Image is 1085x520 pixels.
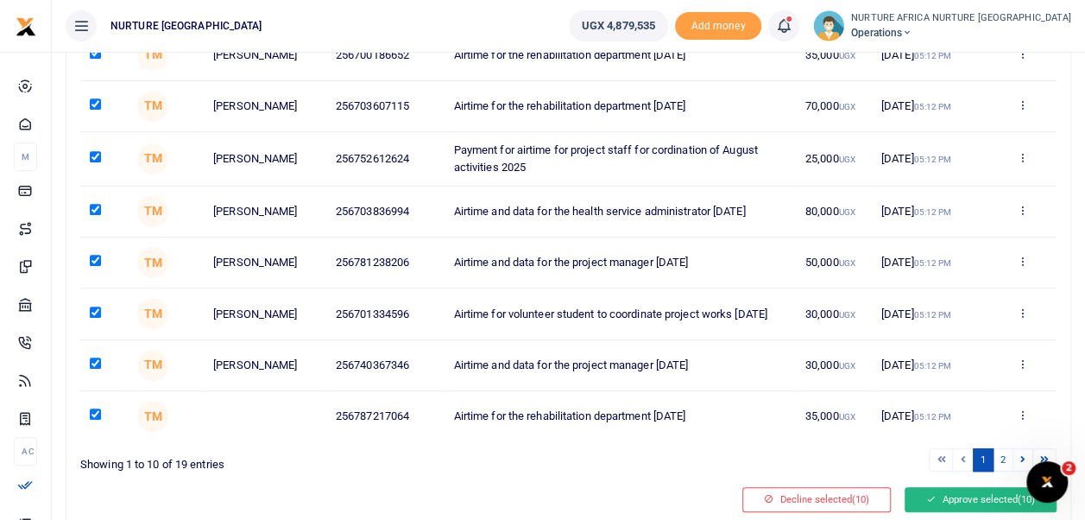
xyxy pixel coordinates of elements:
[872,132,987,186] td: [DATE]
[872,340,987,391] td: [DATE]
[326,289,445,339] td: 256701334596
[813,10,844,41] img: profile-user
[444,132,795,186] td: Payment for airtime for project staff for cordination of August activities 2025
[137,91,168,122] span: Timothy Makumbi
[80,447,562,473] div: Showing 1 to 10 of 19 entries
[204,340,326,391] td: [PERSON_NAME]
[872,187,987,238] td: [DATE]
[137,401,168,432] span: Timothy Makumbi
[796,289,872,339] td: 30,000
[204,238,326,289] td: [PERSON_NAME]
[675,12,761,41] span: Add money
[838,412,855,422] small: UGX
[16,16,36,37] img: logo-small
[913,207,951,217] small: 05:12 PM
[838,51,855,60] small: UGX
[1018,493,1035,505] span: (10)
[851,11,1071,26] small: NURTURE AFRICA NURTURE [GEOGRAPHIC_DATA]
[137,143,168,174] span: Timothy Makumbi
[872,29,987,80] td: [DATE]
[326,81,445,132] td: 256703607115
[796,340,872,391] td: 30,000
[872,238,987,289] td: [DATE]
[14,143,37,171] li: M
[137,196,168,227] span: Timothy Makumbi
[326,391,445,441] td: 256787217064
[913,310,951,320] small: 05:12 PM
[204,187,326,238] td: [PERSON_NAME]
[872,391,987,441] td: [DATE]
[796,132,872,186] td: 25,000
[326,29,445,80] td: 256700186652
[913,412,951,422] small: 05:12 PM
[913,258,951,268] small: 05:12 PM
[796,238,872,289] td: 50,000
[838,310,855,320] small: UGX
[137,298,168,329] span: Timothy Makumbi
[562,10,675,41] li: Wallet ballance
[444,187,795,238] td: Airtime and data for the health service administrator [DATE]
[1026,461,1068,503] iframe: Intercom live chat
[326,340,445,391] td: 256740367346
[838,258,855,268] small: UGX
[569,10,668,41] a: UGX 4,879,535
[838,207,855,217] small: UGX
[973,448,994,472] a: 1
[137,247,168,278] span: Timothy Makumbi
[326,238,445,289] td: 256781238206
[1062,461,1076,475] span: 2
[204,81,326,132] td: [PERSON_NAME]
[913,51,951,60] small: 05:12 PM
[851,25,1071,41] span: Operations
[204,289,326,339] td: [PERSON_NAME]
[872,289,987,339] td: [DATE]
[796,29,872,80] td: 35,000
[582,17,655,35] span: UGX 4,879,535
[444,340,795,391] td: Airtime and data for the project manager [DATE]
[326,132,445,186] td: 256752612624
[838,155,855,164] small: UGX
[137,40,168,71] span: Timothy Makumbi
[137,350,168,381] span: Timothy Makumbi
[913,155,951,164] small: 05:12 PM
[444,81,795,132] td: Airtime for the rehabilitation department [DATE]
[675,12,761,41] li: Toup your wallet
[838,361,855,371] small: UGX
[796,81,872,132] td: 70,000
[104,18,269,34] span: NURTURE [GEOGRAPHIC_DATA]
[796,391,872,441] td: 35,000
[204,29,326,80] td: [PERSON_NAME]
[813,10,1071,41] a: profile-user NURTURE AFRICA NURTURE [GEOGRAPHIC_DATA] Operations
[872,81,987,132] td: [DATE]
[444,238,795,289] td: Airtime and data for the project manager [DATE]
[852,493,869,505] span: (10)
[796,187,872,238] td: 80,000
[838,102,855,111] small: UGX
[204,132,326,186] td: [PERSON_NAME]
[16,19,36,32] a: logo-small logo-large logo-large
[14,437,37,466] li: Ac
[742,487,891,511] button: Decline selected(10)
[444,391,795,441] td: Airtime for the rehabilitation department [DATE]
[669,501,687,519] button: Close
[993,448,1013,472] a: 2
[326,187,445,238] td: 256703836994
[905,487,1057,511] button: Approve selected(10)
[913,102,951,111] small: 05:12 PM
[913,361,951,371] small: 05:12 PM
[675,18,761,31] a: Add money
[444,29,795,80] td: Airtime for the rehabilitation department [DATE]
[444,289,795,339] td: Airtime for volunteer student to coordinate project works [DATE]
